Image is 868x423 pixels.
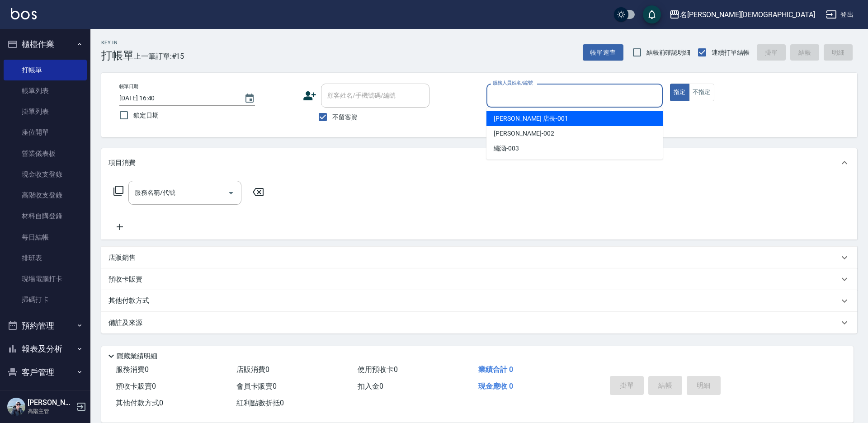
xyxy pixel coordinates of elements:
span: 服務消費 0 [116,365,149,374]
span: 業績合計 0 [478,365,513,374]
button: 員工及薪資 [4,384,87,407]
span: 上一筆訂單:#15 [134,51,184,62]
span: 不留客資 [332,113,358,122]
a: 高階收支登錄 [4,185,87,206]
button: 登出 [822,6,857,23]
h3: 打帳單 [101,49,134,62]
span: 其他付款方式 0 [116,399,163,407]
img: Logo [11,8,37,19]
button: Open [224,186,238,200]
span: 連續打單結帳 [712,48,750,57]
span: 會員卡販賣 0 [236,382,277,390]
a: 掃碼打卡 [4,289,87,310]
span: [PERSON_NAME] -002 [494,129,554,138]
p: 店販銷售 [108,253,136,263]
a: 帳單列表 [4,80,87,101]
button: save [643,5,661,23]
a: 掛單列表 [4,101,87,122]
span: 使用預收卡 0 [358,365,398,374]
h5: [PERSON_NAME] [28,398,74,407]
label: 帳單日期 [119,83,138,90]
div: 店販銷售 [101,247,857,268]
a: 現金收支登錄 [4,164,87,185]
span: 鎖定日期 [133,111,159,120]
button: 櫃檯作業 [4,33,87,56]
a: 營業儀表板 [4,143,87,164]
p: 項目消費 [108,158,136,168]
a: 座位開單 [4,122,87,143]
span: 結帳前確認明細 [646,48,691,57]
a: 材料自購登錄 [4,206,87,226]
img: Person [7,398,25,416]
span: 店販消費 0 [236,365,269,374]
span: [PERSON_NAME] 店長 -001 [494,114,568,123]
p: 隱藏業績明細 [117,352,157,361]
div: 其他付款方式 [101,290,857,312]
div: 項目消費 [101,148,857,177]
span: 繡涵 -003 [494,144,519,153]
button: 預約管理 [4,314,87,338]
div: 名[PERSON_NAME][DEMOGRAPHIC_DATA] [680,9,815,20]
p: 其他付款方式 [108,296,154,306]
span: 紅利點數折抵 0 [236,399,284,407]
p: 高階主管 [28,407,74,415]
a: 排班表 [4,248,87,268]
span: 預收卡販賣 0 [116,382,156,390]
span: 現金應收 0 [478,382,513,390]
input: YYYY/MM/DD hh:mm [119,91,235,106]
button: 帳單速查 [583,44,623,61]
a: 每日結帳 [4,227,87,248]
h2: Key In [101,40,134,46]
p: 備註及來源 [108,318,142,328]
button: 指定 [670,84,689,101]
div: 備註及來源 [101,312,857,334]
button: 客戶管理 [4,361,87,384]
button: 報表及分析 [4,337,87,361]
button: 不指定 [689,84,714,101]
p: 預收卡販賣 [108,275,142,284]
label: 服務人員姓名/編號 [493,80,533,86]
div: 預收卡販賣 [101,268,857,290]
span: 扣入金 0 [358,382,383,390]
button: 名[PERSON_NAME][DEMOGRAPHIC_DATA] [665,5,819,24]
button: Choose date, selected date is 2025-08-19 [239,88,260,109]
a: 打帳單 [4,60,87,80]
a: 現場電腦打卡 [4,268,87,289]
